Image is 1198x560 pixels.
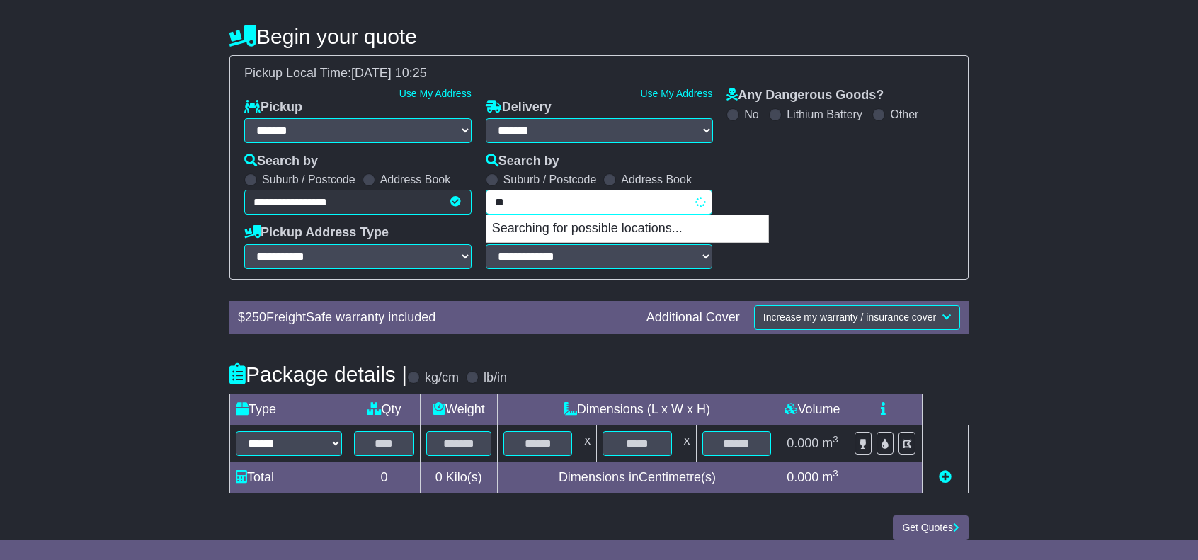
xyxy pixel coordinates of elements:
[503,173,597,186] label: Suburb / Postcode
[497,462,777,493] td: Dimensions in Centimetre(s)
[833,434,838,445] sup: 3
[486,100,552,115] label: Delivery
[380,173,451,186] label: Address Book
[787,470,818,484] span: 0.000
[229,362,407,386] h4: Package details |
[231,310,639,326] div: $ FreightSafe warranty included
[244,100,302,115] label: Pickup
[744,108,758,121] label: No
[420,462,497,493] td: Kilo(s)
[640,88,712,99] a: Use My Address
[621,173,692,186] label: Address Book
[777,394,848,425] td: Volume
[678,425,696,462] td: x
[578,425,597,462] td: x
[244,154,318,169] label: Search by
[754,305,960,330] button: Increase my warranty / insurance cover
[833,468,838,479] sup: 3
[822,470,838,484] span: m
[425,370,459,386] label: kg/cm
[763,312,936,323] span: Increase my warranty / insurance cover
[435,470,443,484] span: 0
[497,394,777,425] td: Dimensions (L x W x H)
[230,462,348,493] td: Total
[639,310,747,326] div: Additional Cover
[939,470,952,484] a: Add new item
[262,173,355,186] label: Suburb / Postcode
[726,88,884,103] label: Any Dangerous Goods?
[399,88,472,99] a: Use My Address
[348,394,421,425] td: Qty
[787,108,862,121] label: Lithium Battery
[893,515,969,540] button: Get Quotes
[229,25,969,48] h4: Begin your quote
[348,462,421,493] td: 0
[822,436,838,450] span: m
[244,225,389,241] label: Pickup Address Type
[486,215,768,242] p: Searching for possible locations...
[420,394,497,425] td: Weight
[237,66,961,81] div: Pickup Local Time:
[351,66,427,80] span: [DATE] 10:25
[486,154,559,169] label: Search by
[890,108,918,121] label: Other
[787,436,818,450] span: 0.000
[245,310,266,324] span: 250
[484,370,507,386] label: lb/in
[230,394,348,425] td: Type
